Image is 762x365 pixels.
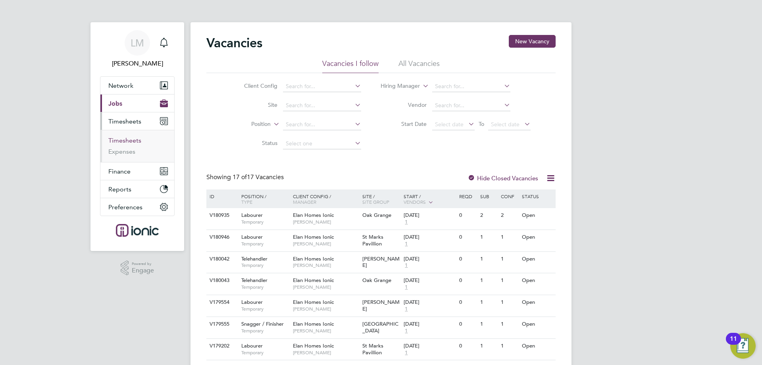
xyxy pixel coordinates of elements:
span: Vendors [404,199,426,205]
span: Labourer [241,234,263,240]
div: 1 [499,252,520,267]
button: Open Resource Center, 11 new notifications [730,333,756,359]
span: Timesheets [108,118,141,125]
div: 0 [457,317,478,332]
div: Open [520,317,554,332]
button: New Vacancy [509,35,556,48]
span: [PERSON_NAME] [362,299,400,312]
span: Temporary [241,350,289,356]
div: 1 [478,339,499,353]
a: LM[PERSON_NAME] [100,30,175,68]
div: 1 [478,273,499,288]
label: Status [232,139,277,147]
label: Client Config [232,82,277,89]
label: Vendor [381,101,427,108]
span: [GEOGRAPHIC_DATA] [362,321,398,334]
label: Hiring Manager [374,82,420,90]
span: Elan Homes Ionic [293,234,334,240]
div: Open [520,208,554,223]
span: Temporary [241,328,289,334]
div: 2 [478,208,499,223]
span: Powered by [132,261,154,267]
span: St Marks Pavillion [362,342,383,356]
button: Jobs [100,95,174,112]
div: 0 [457,339,478,353]
div: V180935 [208,208,235,223]
span: [PERSON_NAME] [293,284,358,290]
span: Temporary [241,306,289,312]
span: 17 Vacancies [233,173,284,181]
div: [DATE] [404,212,455,219]
div: 1 [478,230,499,245]
div: 1 [499,317,520,332]
div: 0 [457,252,478,267]
div: Site / [360,189,402,209]
span: Snagger / Finisher [241,321,284,327]
span: Telehandler [241,255,267,262]
span: St Marks Pavillion [362,234,383,247]
span: 17 of [233,173,247,181]
span: [PERSON_NAME] [293,262,358,268]
a: Expenses [108,148,135,155]
div: Conf [499,189,520,203]
div: 0 [457,273,478,288]
span: 1 [404,219,409,226]
div: 0 [457,208,478,223]
a: Powered byEngage [121,261,154,276]
input: Search for... [432,81,510,92]
div: V179555 [208,317,235,332]
div: Position / [235,189,291,209]
div: 1 [499,295,520,310]
span: [PERSON_NAME] [362,255,400,269]
span: 1 [404,306,409,313]
div: V180946 [208,230,235,245]
div: Open [520,339,554,353]
div: Status [520,189,554,203]
span: Oak Grange [362,212,391,218]
span: Elan Homes Ionic [293,277,334,284]
span: To [476,119,487,129]
span: Select date [491,121,520,128]
div: Start / [402,189,457,209]
span: Preferences [108,203,142,211]
div: 1 [499,273,520,288]
span: Oak Grange [362,277,391,284]
span: Laura Moody [100,59,175,68]
span: [PERSON_NAME] [293,306,358,312]
button: Reports [100,180,174,198]
input: Search for... [283,100,361,111]
div: V179554 [208,295,235,310]
button: Timesheets [100,112,174,130]
span: Engage [132,267,154,274]
span: 1 [404,350,409,356]
div: Open [520,273,554,288]
span: Labourer [241,342,263,349]
div: [DATE] [404,299,455,306]
div: [DATE] [404,234,455,241]
span: Network [108,82,133,89]
div: Sub [478,189,499,203]
span: Manager [293,199,316,205]
span: 1 [404,284,409,291]
span: LM [131,38,144,48]
div: V180042 [208,252,235,267]
span: Reports [108,185,131,193]
button: Finance [100,162,174,180]
span: Telehandler [241,277,267,284]
li: Vacancies I follow [322,59,379,73]
span: [PERSON_NAME] [293,241,358,247]
div: 0 [457,295,478,310]
span: Site Group [362,199,389,205]
input: Select one [283,138,361,149]
span: [PERSON_NAME] [293,219,358,225]
span: Jobs [108,100,122,107]
div: 1 [499,230,520,245]
h2: Vacancies [206,35,262,51]
li: All Vacancies [398,59,440,73]
div: [DATE] [404,343,455,350]
span: Temporary [241,262,289,268]
div: Timesheets [100,130,174,162]
input: Search for... [432,100,510,111]
div: Open [520,252,554,267]
span: Elan Homes Ionic [293,255,334,262]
